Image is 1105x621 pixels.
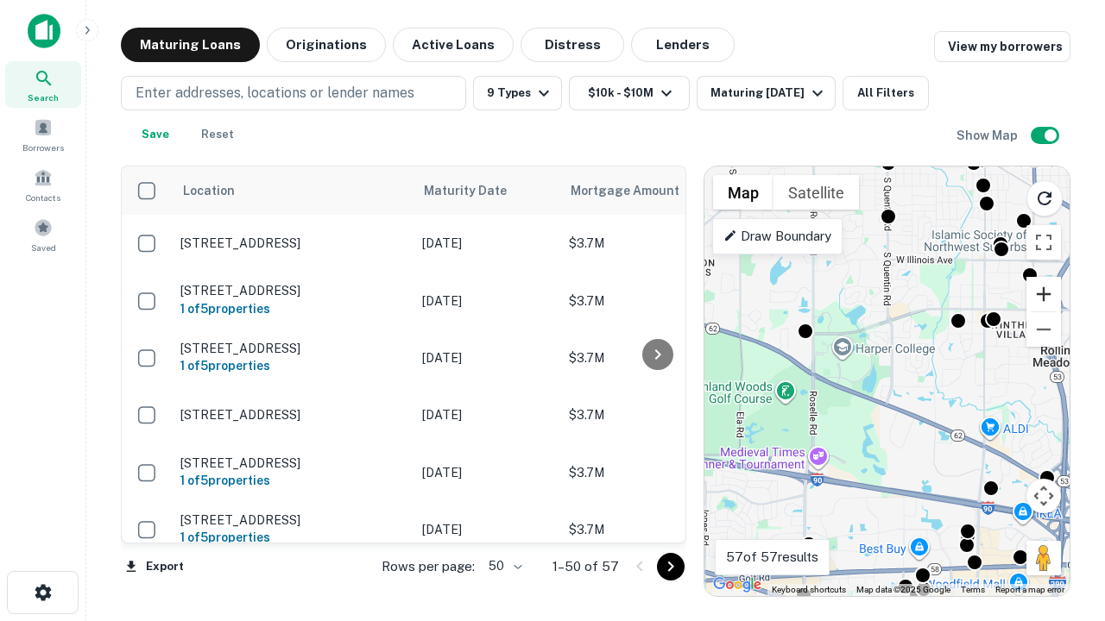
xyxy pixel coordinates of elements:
[422,520,552,539] p: [DATE]
[136,83,414,103] p: Enter addresses, locations or lender names
[569,292,742,310] p: $3.7M
[26,191,60,204] span: Contacts
[414,166,560,215] th: Maturity Date
[180,455,405,471] p: [STREET_ADDRESS]
[422,463,552,482] p: [DATE]
[631,28,735,62] button: Lenders
[182,180,235,201] span: Location
[267,28,386,62] button: Originations
[393,28,514,62] button: Active Loans
[180,299,405,318] h6: 1 of 5 properties
[5,61,81,108] a: Search
[28,91,59,104] span: Search
[180,341,405,356] p: [STREET_ADDRESS]
[128,117,183,152] button: Save your search to get updates of matches that match your search criteria.
[1026,541,1061,575] button: Drag Pegman onto the map to open Street View
[180,528,405,547] h6: 1 of 5 properties
[713,175,773,210] button: Show street map
[1026,312,1061,347] button: Zoom out
[1026,277,1061,311] button: Zoom in
[5,211,81,258] a: Saved
[422,234,552,253] p: [DATE]
[569,234,742,253] p: $3.7M
[569,405,742,424] p: $3.7M
[710,83,828,103] div: Maturing [DATE]
[773,175,859,210] button: Show satellite imagery
[473,76,562,110] button: 9 Types
[560,166,750,215] th: Mortgage Amount
[569,76,690,110] button: $10k - $10M
[180,283,405,298] p: [STREET_ADDRESS]
[1019,428,1105,511] iframe: Chat Widget
[180,512,405,528] p: [STREET_ADDRESS]
[422,292,552,310] p: [DATE]
[28,14,60,48] img: capitalize-icon.png
[552,556,619,577] p: 1–50 of 57
[180,356,405,375] h6: 1 of 5 properties
[934,31,1070,62] a: View my borrowers
[957,126,1020,145] h6: Show Map
[5,161,81,208] a: Contacts
[482,554,525,579] div: 50
[5,111,81,158] a: Borrowers
[709,574,766,596] a: Open this area in Google Maps (opens a new window)
[772,584,846,596] button: Keyboard shortcuts
[382,556,475,577] p: Rows per page:
[726,547,818,568] p: 57 of 57 results
[31,241,56,254] span: Saved
[180,235,405,251] p: [STREET_ADDRESS]
[121,76,466,110] button: Enter addresses, locations or lender names
[961,585,985,594] a: Terms (opens in new tab)
[190,117,245,152] button: Reset
[1026,225,1061,260] button: Toggle fullscreen view
[121,554,188,580] button: Export
[709,574,766,596] img: Google
[569,520,742,539] p: $3.7M
[422,348,552,367] p: [DATE]
[569,463,742,482] p: $3.7M
[180,407,405,423] p: [STREET_ADDRESS]
[569,348,742,367] p: $3.7M
[995,585,1064,594] a: Report a map error
[723,226,831,247] p: Draw Boundary
[697,76,836,110] button: Maturing [DATE]
[22,141,64,154] span: Borrowers
[657,553,685,580] button: Go to next page
[180,471,405,490] h6: 1 of 5 properties
[843,76,929,110] button: All Filters
[571,180,702,201] span: Mortgage Amount
[521,28,624,62] button: Distress
[422,405,552,424] p: [DATE]
[856,585,950,594] span: Map data ©2025 Google
[424,180,529,201] span: Maturity Date
[1026,180,1063,216] button: Reload search area
[121,28,260,62] button: Maturing Loans
[704,166,1070,596] div: 0 0
[172,166,414,215] th: Location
